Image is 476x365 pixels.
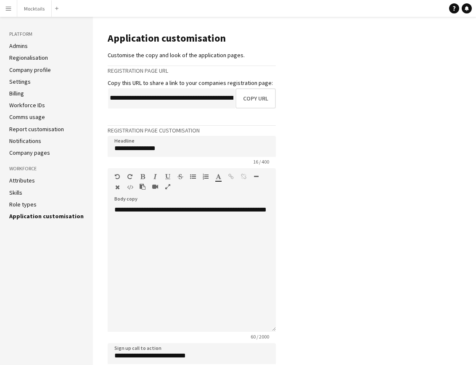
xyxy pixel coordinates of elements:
[9,54,48,61] a: Regionalisation
[190,173,196,180] button: Unordered List
[140,183,145,190] button: Paste as plain text
[9,90,24,97] a: Billing
[9,66,51,74] a: Company profile
[9,137,41,145] a: Notifications
[9,42,28,50] a: Admins
[177,173,183,180] button: Strikethrough
[140,173,145,180] button: Bold
[108,127,276,134] h3: Registration page customisation
[152,183,158,190] button: Insert video
[127,184,133,190] button: HTML Code
[9,212,84,220] a: Application customisation
[108,79,276,87] div: Copy this URL to share a link to your companies registration page:
[244,333,276,340] span: 60 / 2000
[165,183,171,190] button: Fullscreen
[9,113,45,121] a: Comms usage
[253,173,259,180] button: Horizontal Line
[9,78,31,85] a: Settings
[9,165,84,172] h3: Workforce
[9,149,50,156] a: Company pages
[215,173,221,180] button: Text Color
[9,189,22,196] a: Skills
[108,51,276,59] div: Customise the copy and look of the application pages.
[114,184,120,190] button: Clear Formatting
[9,201,37,208] a: Role types
[17,0,52,17] button: Mocktails
[246,159,276,165] span: 16 / 400
[114,173,120,180] button: Undo
[9,30,84,38] h3: Platform
[9,125,64,133] a: Report customisation
[203,173,209,180] button: Ordered List
[9,101,45,109] a: Workforce IDs
[152,173,158,180] button: Italic
[165,173,171,180] button: Underline
[108,32,276,45] h1: Application customisation
[235,88,276,108] button: Copy URL
[127,173,133,180] button: Redo
[108,67,276,74] h3: Registration page URL
[9,177,35,184] a: Attributes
